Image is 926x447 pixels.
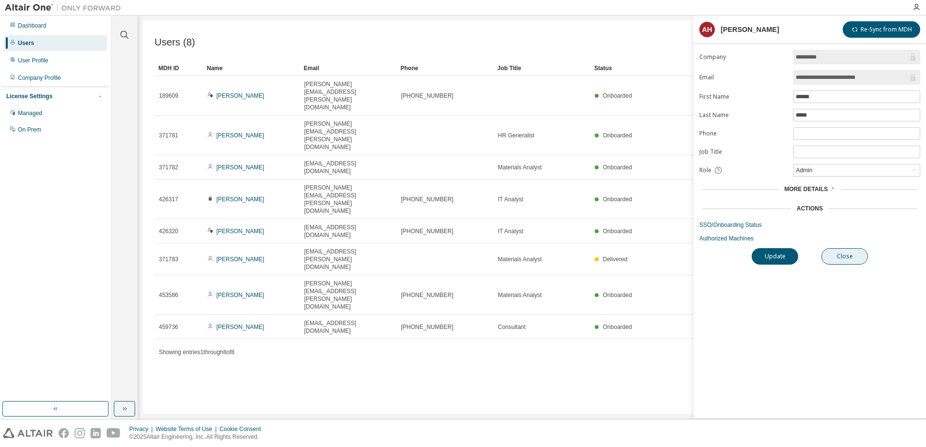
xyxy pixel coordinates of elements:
span: [PERSON_NAME][EMAIL_ADDRESS][PERSON_NAME][DOMAIN_NAME] [304,80,392,111]
div: Cookie Consent [219,425,266,433]
span: [EMAIL_ADDRESS][DOMAIN_NAME] [304,319,392,335]
span: [PHONE_NUMBER] [401,227,453,235]
span: Delivered [603,256,628,263]
img: facebook.svg [59,428,69,438]
span: Onboarded [603,164,632,171]
span: Consultant [498,323,525,331]
div: Status [594,60,859,76]
span: [EMAIL_ADDRESS][PERSON_NAME][DOMAIN_NAME] [304,248,392,271]
a: [PERSON_NAME] [216,132,264,139]
div: Phone [401,60,490,76]
div: Privacy [129,425,155,433]
div: Managed [18,109,42,117]
span: Materials Analyst [498,291,542,299]
span: [PHONE_NUMBER] [401,195,453,203]
a: [PERSON_NAME] [216,196,264,203]
span: [PHONE_NUMBER] [401,323,453,331]
div: Website Terms of Use [155,425,219,433]
span: [EMAIL_ADDRESS][DOMAIN_NAME] [304,160,392,175]
span: 189609 [159,92,178,100]
div: Actions [797,205,823,212]
span: More Details [784,186,828,193]
span: Onboarded [603,132,632,139]
span: [EMAIL_ADDRESS][DOMAIN_NAME] [304,223,392,239]
span: Onboarded [603,228,632,235]
span: IT Analyst [498,227,523,235]
span: [PERSON_NAME][EMAIL_ADDRESS][PERSON_NAME][DOMAIN_NAME] [304,280,392,311]
span: Materials Analyst [498,164,542,171]
span: Onboarded [603,196,632,203]
button: Close [821,248,868,265]
span: Role [699,166,711,174]
span: HR Generalist [498,132,534,139]
div: Email [304,60,393,76]
label: Last Name [699,111,787,119]
div: Job Title [497,60,586,76]
span: 371781 [159,132,178,139]
a: [PERSON_NAME] [216,324,264,330]
img: instagram.svg [75,428,85,438]
div: Name [207,60,296,76]
span: Onboarded [603,292,632,298]
span: Onboarded [603,324,632,330]
span: [PERSON_NAME][EMAIL_ADDRESS][PERSON_NAME][DOMAIN_NAME] [304,120,392,151]
div: User Profile [18,57,48,64]
label: First Name [699,93,787,101]
span: IT Analyst [498,195,523,203]
div: Company Profile [18,74,61,82]
img: altair_logo.svg [3,428,53,438]
img: youtube.svg [107,428,121,438]
span: [PHONE_NUMBER] [401,92,453,100]
div: Admin [794,165,814,176]
label: Company [699,53,787,61]
div: Dashboard [18,22,46,30]
div: License Settings [6,92,52,100]
span: 459736 [159,323,178,331]
span: Onboarded [603,92,632,99]
a: [PERSON_NAME] [216,228,264,235]
label: Email [699,74,787,81]
span: Users (8) [154,37,195,48]
a: [PERSON_NAME] [216,292,264,298]
span: 453586 [159,291,178,299]
p: © 2025 Altair Engineering, Inc. All Rights Reserved. [129,433,267,441]
div: Admin [794,164,920,176]
div: On Prem [18,126,41,134]
span: 426320 [159,227,178,235]
div: MDH ID [158,60,199,76]
div: Users [18,39,34,47]
div: [PERSON_NAME] [721,26,779,33]
span: 371783 [159,255,178,263]
img: Altair One [5,3,126,13]
a: Authorized Machines [699,235,920,242]
a: [PERSON_NAME] [216,92,264,99]
label: Job Title [699,148,787,156]
button: Re-Sync from MDH [843,21,920,38]
label: Phone [699,130,787,137]
span: 426317 [159,195,178,203]
span: [PHONE_NUMBER] [401,291,453,299]
div: AH [699,22,715,37]
span: Showing entries 1 through 8 of 8 [159,349,234,356]
a: [PERSON_NAME] [216,164,264,171]
a: [PERSON_NAME] [216,256,264,263]
span: [PERSON_NAME][EMAIL_ADDRESS][PERSON_NAME][DOMAIN_NAME] [304,184,392,215]
a: SSO/Onboarding Status [699,221,920,229]
img: linkedin.svg [91,428,101,438]
button: Update [752,248,798,265]
span: Materials Analyst [498,255,542,263]
span: 371782 [159,164,178,171]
